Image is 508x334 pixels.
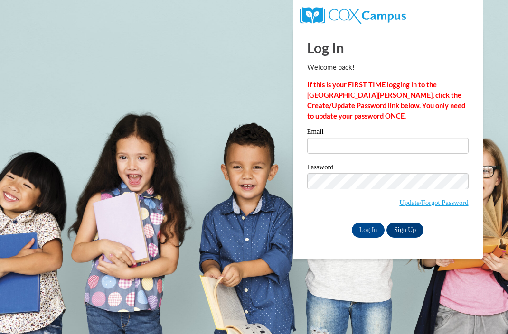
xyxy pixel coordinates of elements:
p: Welcome back! [307,62,469,73]
a: Update/Forgot Password [399,199,468,206]
a: COX Campus [300,11,406,19]
label: Email [307,128,469,138]
input: Log In [352,223,385,238]
h1: Log In [307,38,469,57]
img: COX Campus [300,7,406,24]
label: Password [307,164,469,173]
a: Sign Up [386,223,423,238]
strong: If this is your FIRST TIME logging in to the [GEOGRAPHIC_DATA][PERSON_NAME], click the Create/Upd... [307,81,465,120]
